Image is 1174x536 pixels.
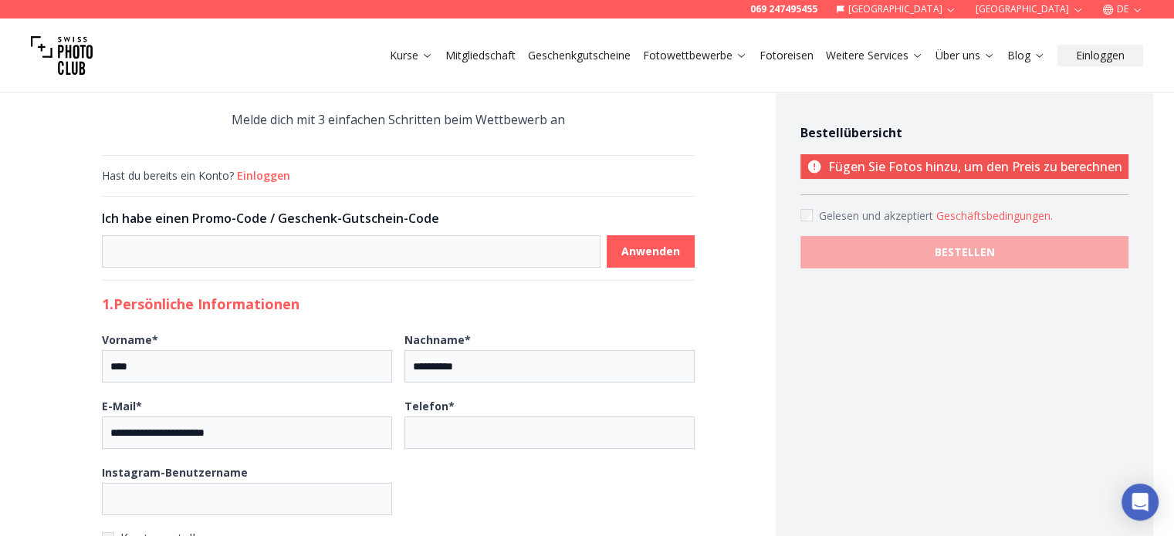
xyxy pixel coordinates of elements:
[102,399,142,413] b: E-Mail *
[102,209,695,228] h3: Ich habe einen Promo-Code / Geschenk-Gutschein-Code
[102,68,695,130] div: Melde dich mit 3 einfachen Schritten beim Wettbewerb an
[607,235,695,268] button: Anwenden
[237,168,290,184] button: Einloggen
[800,123,1128,142] h4: Bestellübersicht
[102,168,695,184] div: Hast du bereits ein Konto?
[1057,45,1143,66] button: Einloggen
[935,244,995,260] b: BESTELLEN
[637,45,753,66] button: Fotowettbewerbe
[800,236,1128,268] button: BESTELLEN
[404,399,455,413] b: Telefon *
[929,45,1001,66] button: Über uns
[404,416,695,449] input: Telefon*
[826,48,923,63] a: Weitere Services
[445,48,516,63] a: Mitgliedschaft
[384,45,439,66] button: Kurse
[102,465,248,480] b: Instagram-Benutzername
[390,48,433,63] a: Kurse
[102,416,392,449] input: E-Mail*
[760,48,814,63] a: Fotoreisen
[936,208,1053,224] button: Accept termsGelesen und akzeptiert
[621,244,680,259] b: Anwenden
[102,293,695,315] h2: 1. Persönliche Informationen
[102,332,158,347] b: Vorname *
[819,208,936,223] span: Gelesen und akzeptiert
[404,350,695,383] input: Nachname*
[820,45,929,66] button: Weitere Services
[800,209,813,221] input: Accept terms
[1001,45,1051,66] button: Blog
[102,350,392,383] input: Vorname*
[439,45,522,66] button: Mitgliedschaft
[800,154,1128,179] p: Fügen Sie Fotos hinzu, um den Preis zu berechnen
[404,332,471,347] b: Nachname *
[102,483,392,515] input: Instagram-Benutzername
[753,45,820,66] button: Fotoreisen
[1122,484,1159,521] div: Open Intercom Messenger
[528,48,631,63] a: Geschenkgutscheine
[31,25,93,86] img: Swiss photo club
[643,48,747,63] a: Fotowettbewerbe
[750,3,817,15] a: 069 247495455
[522,45,637,66] button: Geschenkgutscheine
[935,48,995,63] a: Über uns
[1007,48,1045,63] a: Blog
